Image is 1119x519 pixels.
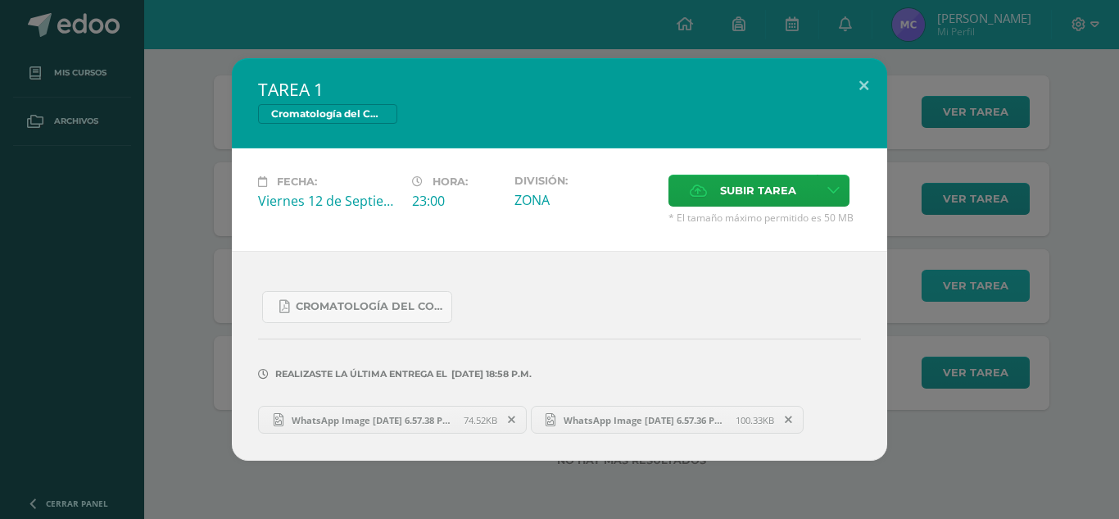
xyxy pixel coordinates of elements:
span: * El tamaño máximo permitido es 50 MB [668,211,861,225]
span: WhatsApp Image [DATE] 6.57.38 PM.jpeg [283,414,464,426]
div: Viernes 12 de Septiembre [258,192,399,210]
a: Cromatología del color.docx.pdf [262,291,452,323]
button: Close (Esc) [840,58,887,114]
label: División: [514,175,655,187]
span: Remover entrega [498,411,526,429]
div: 23:00 [412,192,501,210]
span: Fecha: [277,175,317,188]
div: ZONA [514,191,655,209]
h2: TAREA 1 [258,78,861,101]
span: Subir tarea [720,175,796,206]
a: WhatsApp Image [DATE] 6.57.38 PM.jpeg 74.52KB [258,406,527,434]
span: Realizaste la última entrega el [275,368,447,380]
span: Hora: [433,175,468,188]
span: Remover entrega [775,411,803,429]
span: Cromatología del Color [258,104,397,124]
span: WhatsApp Image [DATE] 6.57.36 PM.jpeg [555,414,736,426]
span: Cromatología del color.docx.pdf [296,300,443,313]
a: WhatsApp Image [DATE] 6.57.36 PM.jpeg 100.33KB [531,406,804,434]
span: 100.33KB [736,414,774,426]
span: 74.52KB [464,414,497,426]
